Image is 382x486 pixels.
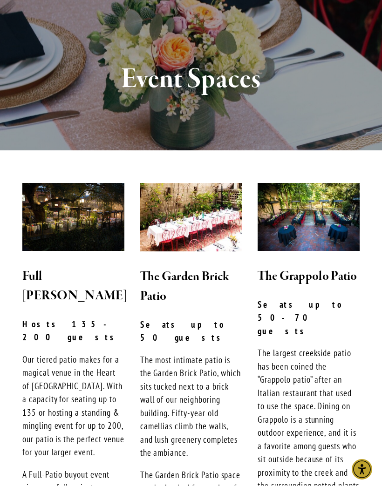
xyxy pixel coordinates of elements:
[258,299,352,337] strong: Seats up to 50-70 guests
[140,319,235,344] strong: Seats up to 50 guests
[140,354,242,460] p: The most intimate patio is the Garden Brick Patio, which sits tucked next to a brick wall of our ...
[22,183,124,251] img: novo-restaurant-lounge-patio-33_v2.jpg
[140,183,242,252] img: bricks.jpg
[352,459,372,480] div: Accessibility Menu
[22,267,124,306] h2: Full [PERSON_NAME]
[22,319,120,344] strong: Hosts 135-200 guests
[22,353,124,459] p: Our tiered patio makes for a magical venue in the Heart of [GEOGRAPHIC_DATA]. With a capacity for...
[121,62,261,97] strong: Event Spaces
[258,183,360,251] img: Our Grappolo Patio seats 50 to 70 guests.
[140,268,242,307] h2: The Garden Brick Patio
[258,267,360,287] h2: The Grappolo Patio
